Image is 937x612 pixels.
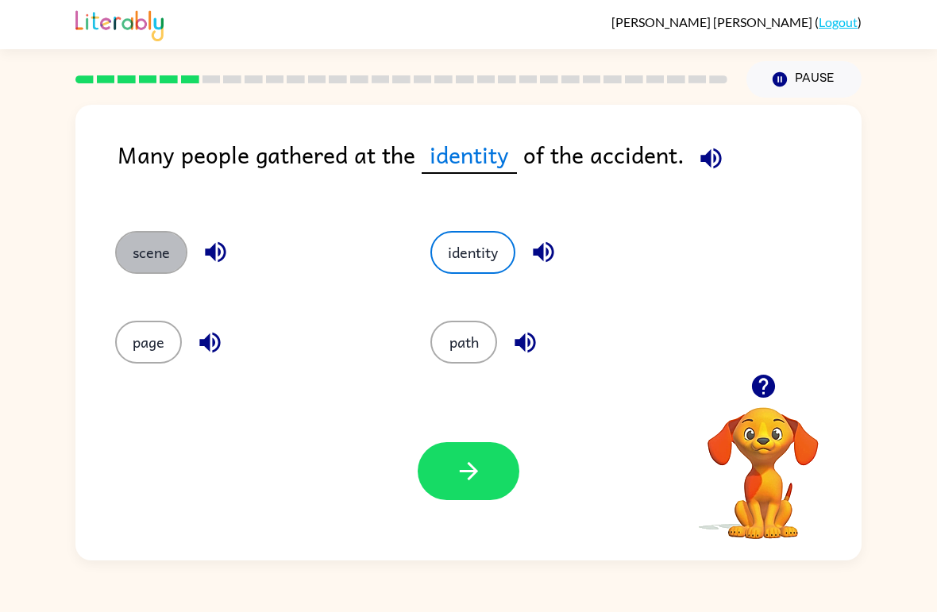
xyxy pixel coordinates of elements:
[746,61,862,98] button: Pause
[118,137,862,199] div: Many people gathered at the of the accident.
[422,137,517,174] span: identity
[430,231,515,274] button: identity
[75,6,164,41] img: Literably
[684,383,843,541] video: Your browser must support playing .mp4 files to use Literably. Please try using another browser.
[115,231,187,274] button: scene
[611,14,815,29] span: [PERSON_NAME] [PERSON_NAME]
[819,14,858,29] a: Logout
[430,321,497,364] button: path
[611,14,862,29] div: ( )
[115,321,182,364] button: page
